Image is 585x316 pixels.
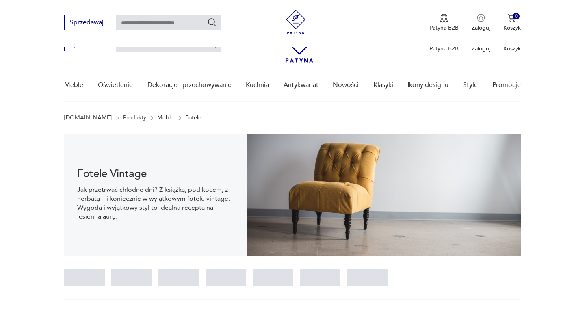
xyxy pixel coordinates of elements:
[407,69,448,101] a: Ikony designu
[429,45,459,52] p: Patyna B2B
[440,14,448,23] img: Ikona medalu
[472,14,490,32] button: Zaloguj
[246,69,269,101] a: Kuchnia
[147,69,232,101] a: Dekoracje i przechowywanie
[492,69,521,101] a: Promocje
[477,14,485,22] img: Ikonka użytkownika
[284,69,318,101] a: Antykwariat
[98,69,133,101] a: Oświetlenie
[284,10,308,34] img: Patyna - sklep z meblami i dekoracjami vintage
[513,13,520,20] div: 0
[157,115,174,121] a: Meble
[503,45,521,52] p: Koszyk
[472,45,490,52] p: Zaloguj
[77,185,234,221] p: Jak przetrwać chłodne dni? Z książką, pod kocem, z herbatą – i koniecznie w wyjątkowym fotelu vin...
[503,24,521,32] p: Koszyk
[64,69,83,101] a: Meble
[207,17,217,27] button: Szukaj
[472,24,490,32] p: Zaloguj
[429,24,459,32] p: Patyna B2B
[429,14,459,32] a: Ikona medaluPatyna B2B
[333,69,359,101] a: Nowości
[429,14,459,32] button: Patyna B2B
[123,115,146,121] a: Produkty
[503,14,521,32] button: 0Koszyk
[247,134,521,256] img: 9275102764de9360b0b1aa4293741aa9.jpg
[64,20,109,26] a: Sprzedawaj
[185,115,201,121] p: Fotele
[463,69,478,101] a: Style
[64,15,109,30] button: Sprzedawaj
[64,41,109,47] a: Sprzedawaj
[373,69,393,101] a: Klasyki
[508,14,516,22] img: Ikona koszyka
[77,169,234,179] h1: Fotele Vintage
[64,115,112,121] a: [DOMAIN_NAME]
